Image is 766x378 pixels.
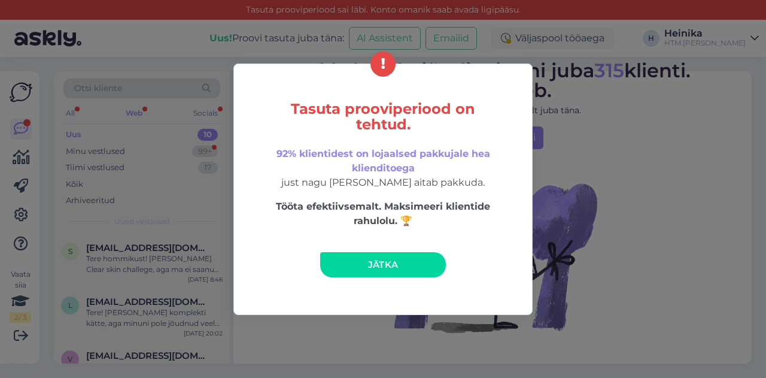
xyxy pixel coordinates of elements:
[259,101,507,132] h5: Tasuta prooviperiood on tehtud.
[320,252,446,277] a: Jätka
[259,147,507,190] p: just nagu [PERSON_NAME] aitab pakkuda.
[276,148,490,174] span: 92% klientidest on lojaalsed pakkujale hea klienditoega
[368,259,399,270] span: Jätka
[259,199,507,228] p: Tööta efektiivsemalt. Maksimeeri klientide rahulolu. 🏆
